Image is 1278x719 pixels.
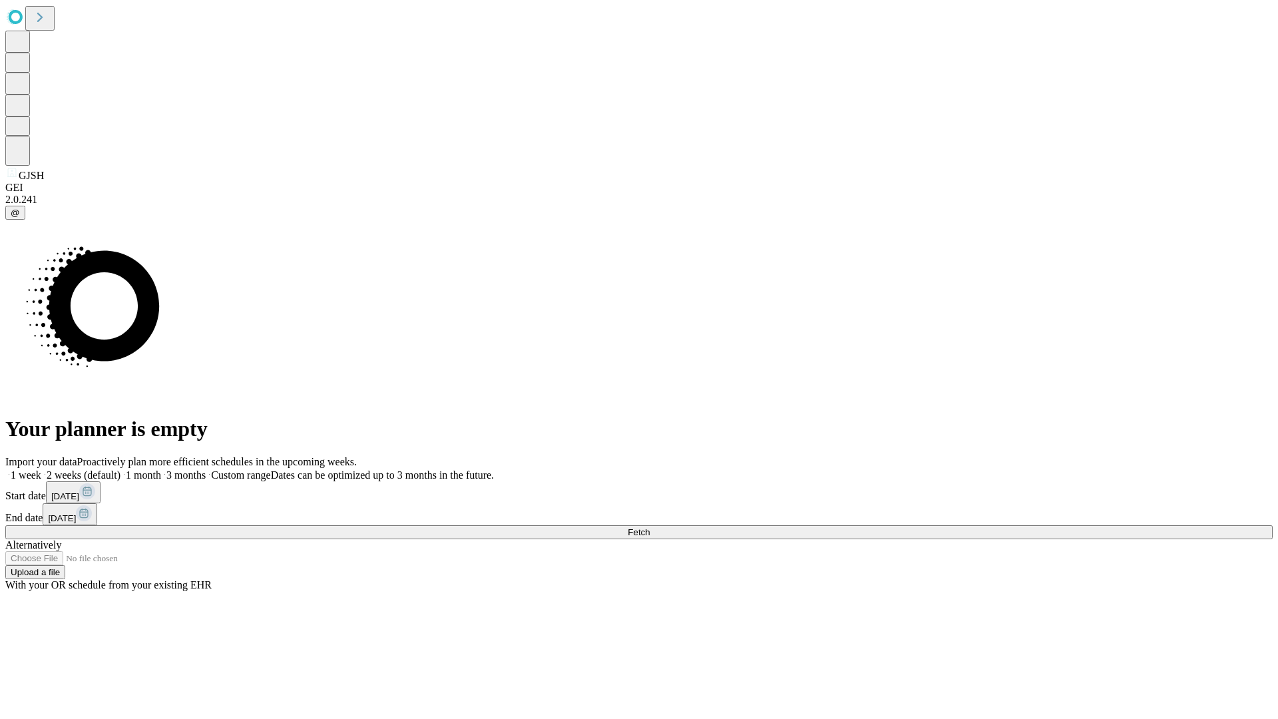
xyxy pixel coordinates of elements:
div: End date [5,503,1273,525]
span: Fetch [628,527,650,537]
button: @ [5,206,25,220]
span: GJSH [19,170,44,181]
div: 2.0.241 [5,194,1273,206]
span: Proactively plan more efficient schedules in the upcoming weeks. [77,456,357,467]
h1: Your planner is empty [5,417,1273,441]
button: [DATE] [46,481,101,503]
button: Fetch [5,525,1273,539]
div: GEI [5,182,1273,194]
span: 2 weeks (default) [47,469,120,481]
span: With your OR schedule from your existing EHR [5,579,212,591]
span: Alternatively [5,539,61,551]
button: [DATE] [43,503,97,525]
button: Upload a file [5,565,65,579]
span: [DATE] [51,491,79,501]
span: @ [11,208,20,218]
span: 1 month [126,469,161,481]
span: 3 months [166,469,206,481]
span: Import your data [5,456,77,467]
div: Start date [5,481,1273,503]
span: Dates can be optimized up to 3 months in the future. [271,469,494,481]
span: 1 week [11,469,41,481]
span: [DATE] [48,513,76,523]
span: Custom range [211,469,270,481]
